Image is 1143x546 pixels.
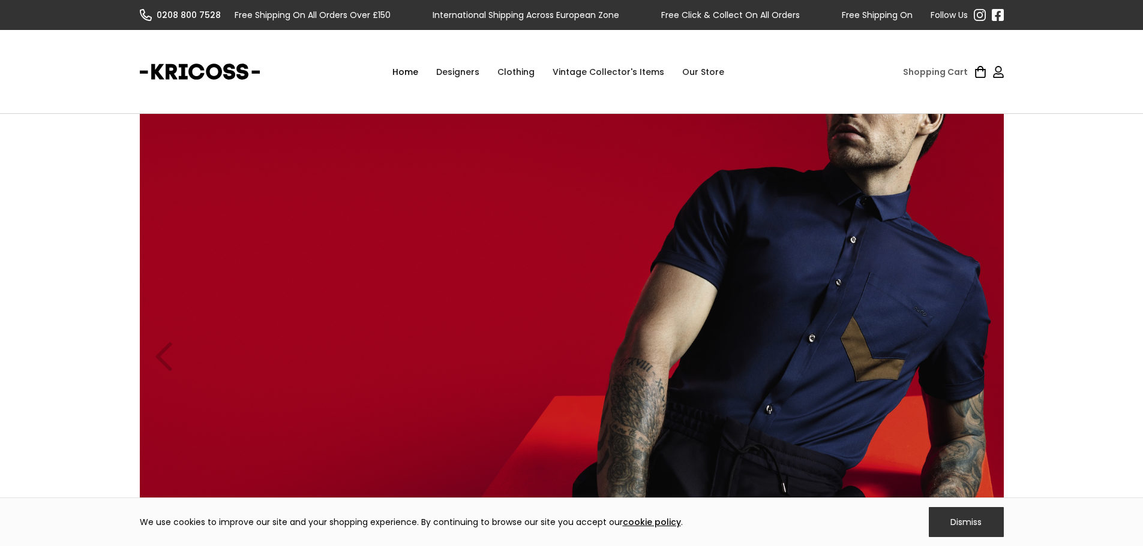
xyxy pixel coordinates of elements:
[488,54,544,90] div: Clothing
[383,54,427,90] a: Home
[433,9,619,21] div: International Shipping Across European Zone
[661,9,800,21] div: Free Click & Collect On All Orders
[235,9,391,21] div: Free Shipping On All Orders Over £150
[140,57,260,87] a: home
[842,9,998,21] div: Free Shipping On All Orders Over £150
[903,66,968,78] div: Shopping Cart
[140,9,230,21] a: 0208 800 7528
[157,9,221,21] div: 0208 800 7528
[427,54,488,90] div: Designers
[929,507,1004,537] div: Dismiss
[673,54,733,90] a: Our Store
[931,9,968,21] div: Follow Us
[140,516,683,528] div: We use cookies to improve our site and your shopping experience. By continuing to browse our site...
[544,54,673,90] a: Vintage Collector's Items
[623,516,681,528] a: cookie policy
